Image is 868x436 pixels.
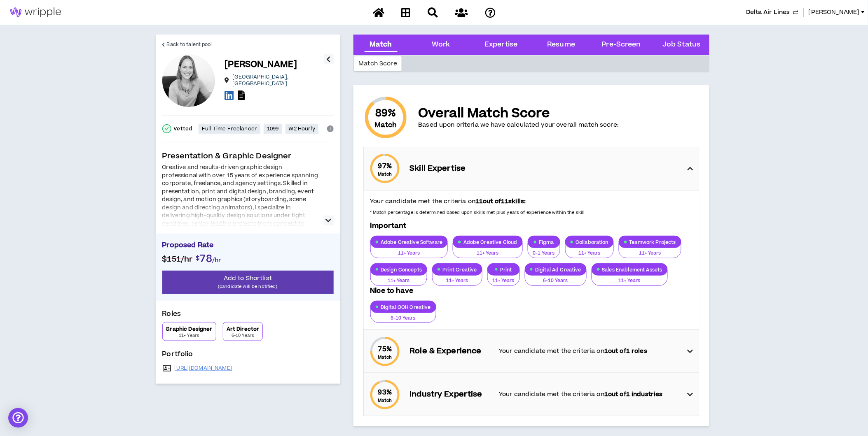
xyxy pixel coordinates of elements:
[410,346,491,357] p: Role & Experience
[162,271,334,294] button: Add to Shortlist(candidate will be notified)
[8,408,28,428] div: Open Intercom Messenger
[162,124,171,133] span: check-circle
[364,147,699,190] div: 97%MatchSkill Expertise
[174,125,192,132] p: Vetted
[378,397,392,404] small: Match
[354,56,402,71] div: Match Score
[200,252,212,266] span: 78
[162,54,215,107] div: Barbara N.
[162,349,334,362] p: Portfolio
[475,197,526,206] strong: 11 out of 11 skills:
[378,387,392,397] span: 93 %
[662,39,700,50] div: Job Status
[378,171,392,177] small: Match
[162,151,334,162] p: Presentation & Graphic Designer
[809,8,860,17] span: [PERSON_NAME]
[196,254,199,262] span: $
[370,39,392,50] div: Match
[370,221,693,231] p: Important
[327,125,334,132] span: info-circle
[370,286,693,296] p: Nice to have
[604,347,647,355] strong: 1 out of 1 roles
[162,240,334,253] p: Proposed Rate
[370,209,693,216] p: * Match percentage is determined based upon skills met plus years of experience within the skill
[419,121,619,129] p: Based upon criteria we have calculated your overall match score:
[375,107,396,120] span: 89 %
[746,8,798,17] button: Delta Air Lines
[410,389,491,400] p: Industry Expertise
[224,274,272,283] span: Add to Shortlist
[484,39,517,50] div: Expertise
[267,125,279,132] p: 1099
[179,332,199,339] p: 11+ Years
[375,120,397,130] small: Match
[370,197,693,206] p: Your candidate met the criteria on
[419,106,619,121] p: Overall Match Score
[162,309,334,322] p: Roles
[547,39,576,50] div: Resume
[162,283,334,290] p: (candidate will be notified)
[202,125,257,132] p: Full-Time Freelancer
[410,163,491,174] p: Skill Expertise
[225,59,297,70] p: [PERSON_NAME]
[378,354,392,360] small: Match
[746,8,790,17] span: Delta Air Lines
[167,41,212,49] span: Back to talent pool
[175,365,233,371] a: [URL][DOMAIN_NAME]
[212,256,221,264] span: /hr
[432,39,450,50] div: Work
[499,390,679,399] p: Your candidate met the criteria on
[378,344,392,354] span: 75 %
[162,164,319,300] div: Creative and results-driven graphic design professional with over 15 years of experience spanning...
[166,326,213,332] p: Graphic Designer
[289,125,315,132] p: W2 Hourly
[604,390,663,399] strong: 1 out of 1 industries
[364,373,699,416] div: 93%MatchIndustry ExpertiseYour candidate met the criteria on1out of1 industries
[364,330,699,373] div: 75%MatchRole & ExperienceYour candidate met the criteria on1out of1 roles
[162,35,212,54] a: Back to talent pool
[162,254,193,265] span: $151 /hr
[378,161,392,171] span: 97 %
[499,347,679,356] p: Your candidate met the criteria on
[227,326,260,332] p: Art Director
[232,332,254,339] p: 6-10 Years
[233,74,324,87] p: [GEOGRAPHIC_DATA] , [GEOGRAPHIC_DATA]
[602,39,641,50] div: Pre-Screen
